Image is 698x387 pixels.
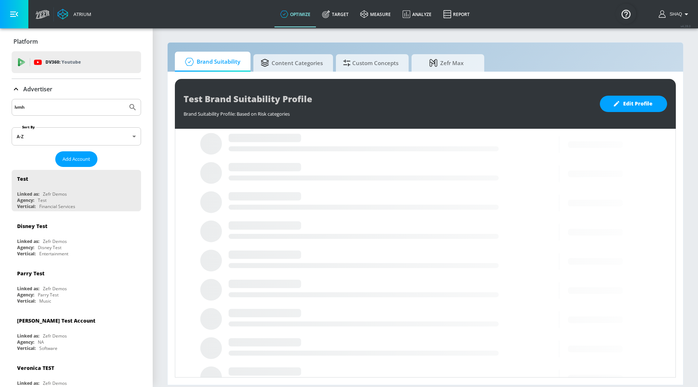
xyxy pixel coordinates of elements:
[12,217,141,259] div: Disney TestLinked as:Zefr DemosAgency:Disney TestVertical:Entertainment
[419,54,474,72] span: Zefr Max
[21,125,36,129] label: Sort By
[184,107,593,117] div: Brand Suitability Profile: Based on Risk categories
[15,103,125,112] input: Search by name
[39,345,57,351] div: Software
[55,151,97,167] button: Add Account
[43,333,67,339] div: Zefr Demos
[17,380,39,386] div: Linked as:
[667,12,682,17] span: login as: shaquille.huang@zefr.com
[17,298,36,304] div: Vertical:
[182,53,240,71] span: Brand Suitability
[17,345,36,351] div: Vertical:
[12,127,141,145] div: A-Z
[125,99,141,115] button: Submit Search
[63,155,90,163] span: Add Account
[17,251,36,257] div: Vertical:
[354,1,397,27] a: measure
[17,364,54,371] div: Veronica TEST
[17,292,34,298] div: Agency:
[39,203,75,210] div: Financial Services
[261,54,323,72] span: Content Categories
[12,312,141,353] div: [PERSON_NAME] Test AccountLinked as:Zefr DemosAgency:NAVertical:Software
[12,79,141,99] div: Advertiser
[17,197,34,203] div: Agency:
[659,10,691,19] button: Shaq
[13,37,38,45] p: Platform
[17,244,34,251] div: Agency:
[17,339,34,345] div: Agency:
[614,99,653,108] span: Edit Profile
[17,317,95,324] div: [PERSON_NAME] Test Account
[17,286,39,292] div: Linked as:
[17,223,47,230] div: Disney Test
[316,1,354,27] a: Target
[71,11,91,17] div: Atrium
[57,9,91,20] a: Atrium
[17,238,39,244] div: Linked as:
[17,333,39,339] div: Linked as:
[397,1,437,27] a: Analyze
[17,175,28,182] div: Test
[45,58,81,66] p: DV360:
[39,251,68,257] div: Entertainment
[43,191,67,197] div: Zefr Demos
[17,203,36,210] div: Vertical:
[43,238,67,244] div: Zefr Demos
[343,54,398,72] span: Custom Concepts
[38,292,59,298] div: Parry Test
[61,58,81,66] p: Youtube
[12,264,141,306] div: Parry TestLinked as:Zefr DemosAgency:Parry TestVertical:Music
[12,170,141,211] div: TestLinked as:Zefr DemosAgency:TestVertical:Financial Services
[17,270,44,277] div: Parry Test
[17,191,39,197] div: Linked as:
[43,286,67,292] div: Zefr Demos
[43,380,67,386] div: Zefr Demos
[38,339,44,345] div: NA
[437,1,476,27] a: Report
[38,244,61,251] div: Disney Test
[23,85,52,93] p: Advertiser
[600,96,667,112] button: Edit Profile
[616,4,636,24] button: Open Resource Center
[681,24,691,28] span: v 4.28.0
[38,197,47,203] div: Test
[12,51,141,73] div: DV360: Youtube
[12,31,141,52] div: Platform
[274,1,316,27] a: optimize
[39,298,51,304] div: Music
